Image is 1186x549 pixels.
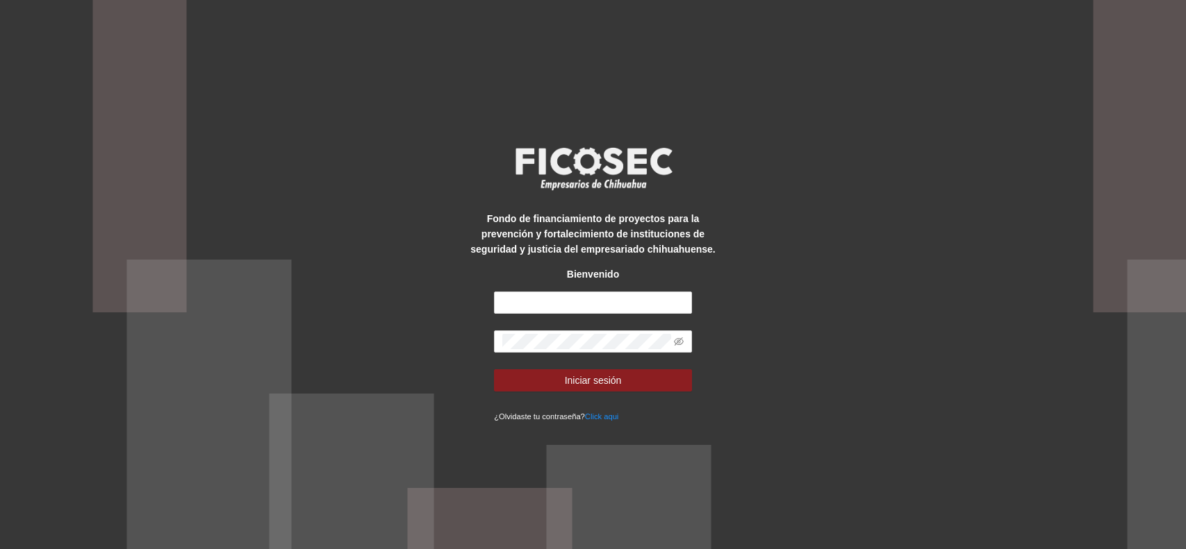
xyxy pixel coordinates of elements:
a: Click aqui [585,412,619,421]
span: Iniciar sesión [565,373,622,388]
small: ¿Olvidaste tu contraseña? [494,412,618,421]
strong: Fondo de financiamiento de proyectos para la prevención y fortalecimiento de instituciones de seg... [470,213,715,255]
button: Iniciar sesión [494,369,692,391]
strong: Bienvenido [567,269,619,280]
span: eye-invisible [674,337,684,346]
img: logo [506,143,680,194]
